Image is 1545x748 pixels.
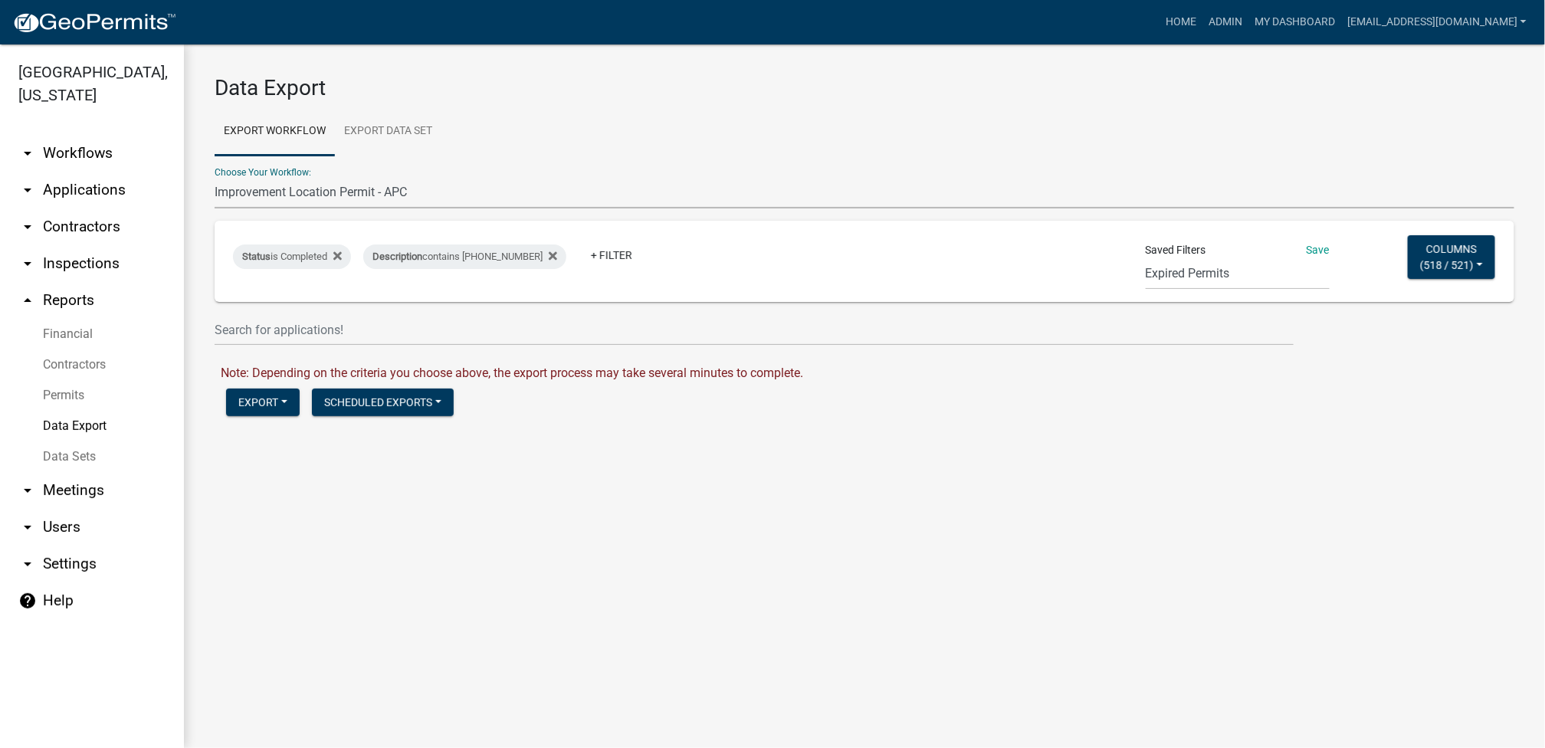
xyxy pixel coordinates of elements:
a: Admin [1202,8,1248,37]
a: + Filter [579,241,645,269]
h3: Data Export [215,75,1514,101]
input: Search for applications! [215,314,1294,346]
span: Saved Filters [1146,242,1206,258]
span: 518 / 521 [1424,258,1470,271]
i: arrow_drop_down [18,218,37,236]
i: arrow_drop_down [18,254,37,273]
div: is Completed [233,244,351,269]
span: Note: Depending on the criteria you choose above, the export process may take several minutes to ... [221,366,803,380]
span: Status [242,251,271,262]
i: help [18,592,37,610]
i: arrow_drop_down [18,518,37,536]
i: arrow_drop_down [18,144,37,162]
i: arrow_drop_down [18,481,37,500]
a: Home [1160,8,1202,37]
button: Export [226,389,300,416]
button: Columns(518 / 521) [1408,235,1495,279]
i: arrow_drop_down [18,555,37,573]
a: Export Data Set [335,107,441,156]
a: [EMAIL_ADDRESS][DOMAIN_NAME] [1341,8,1533,37]
a: Save [1307,244,1330,256]
i: arrow_drop_down [18,181,37,199]
button: Scheduled Exports [312,389,454,416]
a: My Dashboard [1248,8,1341,37]
i: arrow_drop_up [18,291,37,310]
span: Description [372,251,422,262]
div: contains [PHONE_NUMBER] [363,244,566,269]
a: Export Workflow [215,107,335,156]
